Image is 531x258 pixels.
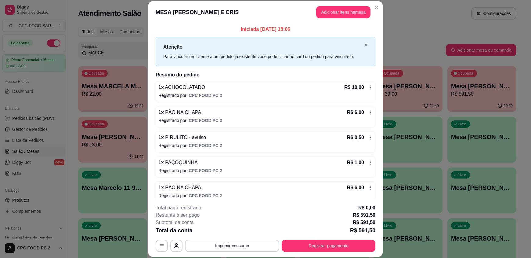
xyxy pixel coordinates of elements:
[358,204,375,212] p: R$ 0,00
[158,117,373,123] p: Registrado por:
[156,204,201,212] p: Total pago registrado
[156,26,375,33] p: Iniciada [DATE] 18:06
[163,43,362,51] p: Atenção
[344,84,364,91] p: R$ 10,00
[164,85,205,90] span: ACHOCOLATADO
[158,193,373,199] p: Registrado por:
[164,110,201,115] span: PÃO NA CHAPA
[282,240,375,252] button: Registrar pagamento
[189,93,222,98] span: CPC FOOD PC 2
[158,134,206,141] p: 1 x
[158,159,198,166] p: 1 x
[364,43,368,47] button: close
[350,226,375,235] p: R$ 591,50
[347,134,364,141] p: R$ 0,50
[156,71,375,79] h2: Resumo do pedido
[164,160,198,165] span: PAÇOQUINHA
[164,185,201,190] span: PÃO NA CHAPA
[189,118,222,123] span: CPC FOOD PC 2
[347,109,364,116] p: R$ 6,00
[158,184,201,191] p: 1 x
[158,84,205,91] p: 1 x
[347,184,364,191] p: R$ 6,00
[353,219,375,226] p: R$ 591,50
[158,92,373,98] p: Registrado por:
[148,1,383,23] header: MESA [PERSON_NAME] E CRIS
[158,142,373,149] p: Registrado por:
[164,135,206,140] span: PIRULITO - avulso
[372,2,381,12] button: Close
[347,159,364,166] p: R$ 1,00
[156,219,194,226] p: Subtotal da conta
[189,168,222,173] span: CPC FOOD PC 2
[353,212,375,219] p: R$ 591,50
[189,143,222,148] span: CPC FOOD PC 2
[158,168,373,174] p: Registrado por:
[316,6,370,18] button: Adicionar itens namesa
[156,226,193,235] p: Total da conta
[189,193,222,198] span: CPC FOOD PC 2
[163,53,362,60] div: Para vincular um cliente a um pedido já existente você pode clicar no card do pedido para vinculá...
[158,109,201,116] p: 1 x
[185,240,279,252] button: Imprimir consumo
[156,212,200,219] p: Restante à ser pago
